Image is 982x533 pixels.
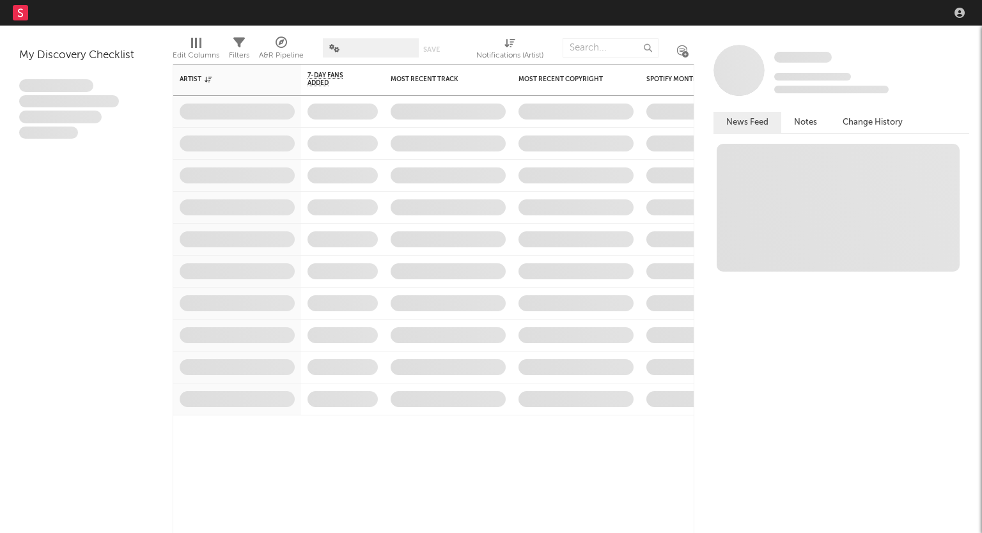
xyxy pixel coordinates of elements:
[173,32,219,69] div: Edit Columns
[781,112,830,133] button: Notes
[19,48,153,63] div: My Discovery Checklist
[391,75,487,83] div: Most Recent Track
[774,51,832,64] a: Some Artist
[774,52,832,63] span: Some Artist
[476,32,543,69] div: Notifications (Artist)
[476,48,543,63] div: Notifications (Artist)
[229,32,249,69] div: Filters
[646,75,742,83] div: Spotify Monthly Listeners
[830,112,916,133] button: Change History
[259,48,304,63] div: A&R Pipeline
[19,111,102,123] span: Praesent ac interdum
[308,72,359,87] span: 7-Day Fans Added
[518,75,614,83] div: Most Recent Copyright
[774,73,851,81] span: Tracking Since: [DATE]
[173,48,219,63] div: Edit Columns
[19,95,119,108] span: Integer aliquet in purus et
[423,46,440,53] button: Save
[229,48,249,63] div: Filters
[713,112,781,133] button: News Feed
[180,75,276,83] div: Artist
[774,86,889,93] span: 0 fans last week
[19,79,93,92] span: Lorem ipsum dolor
[563,38,659,58] input: Search...
[259,32,304,69] div: A&R Pipeline
[19,127,78,139] span: Aliquam viverra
